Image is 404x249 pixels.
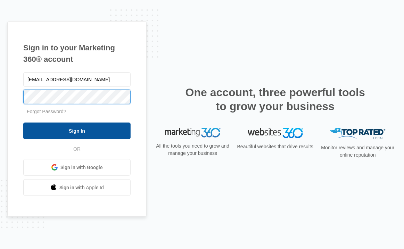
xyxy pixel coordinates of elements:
p: Beautiful websites that drive results [237,143,314,150]
p: Monitor reviews and manage your online reputation [319,144,397,159]
a: Forgot Password? [27,109,66,114]
img: Websites 360 [248,128,303,138]
p: All the tools you need to grow and manage your business [154,142,232,157]
img: Marketing 360 [165,128,221,138]
a: Sign in with Google [23,159,131,176]
input: Email [23,72,131,87]
h2: One account, three powerful tools to grow your business [183,85,368,113]
span: OR [68,146,85,153]
span: Sign in with Google [60,164,103,171]
input: Sign In [23,123,131,139]
img: Top Rated Local [330,128,386,139]
a: Sign in with Apple Id [23,179,131,196]
span: Sign in with Apple Id [59,184,104,191]
h1: Sign in to your Marketing 360® account [23,42,131,65]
